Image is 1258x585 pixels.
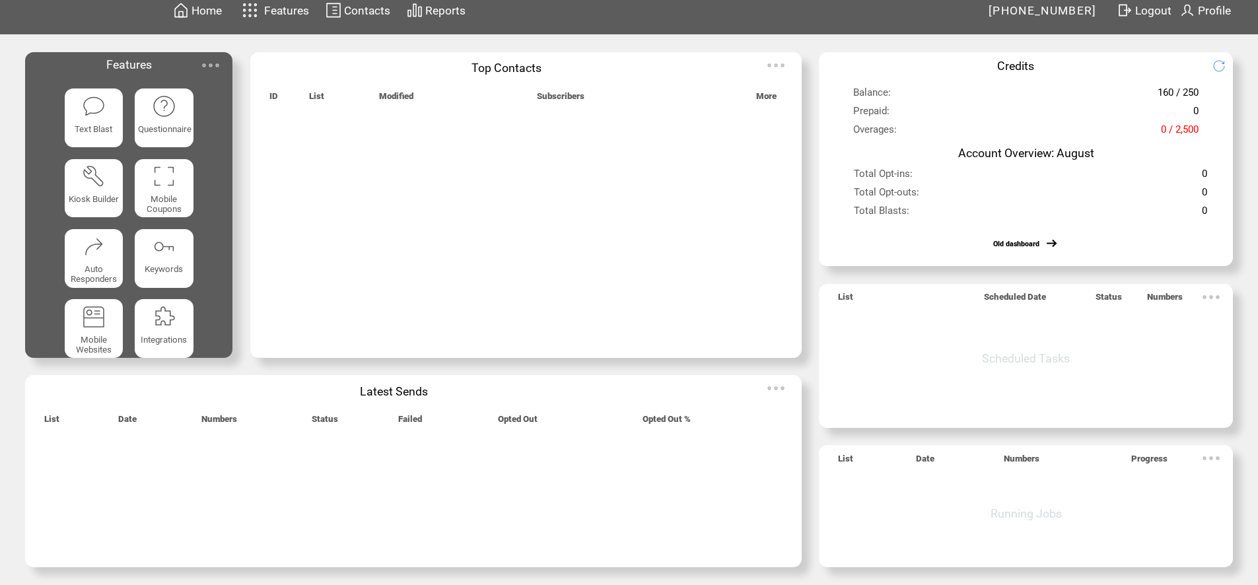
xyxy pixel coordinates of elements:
[65,299,123,358] a: Mobile Websites
[854,205,909,224] span: Total Blasts:
[982,352,1070,365] span: Scheduled Tasks
[309,91,324,108] span: List
[854,168,913,187] span: Total Opt-ins:
[498,414,538,431] span: Opted Out
[1179,2,1195,18] img: profile.svg
[1202,168,1207,187] span: 0
[1004,454,1039,471] span: Numbers
[997,59,1034,73] span: Credits
[958,147,1094,160] span: Account Overview: August
[312,414,338,431] span: Status
[192,4,222,17] span: Home
[82,94,106,118] img: text-blast.svg
[264,4,309,17] span: Features
[82,234,106,258] img: auto-responders.svg
[152,305,176,329] img: integrations.svg
[65,88,123,147] a: Text Blast
[763,375,789,401] img: ellypsis.svg
[853,105,890,124] span: Prepaid:
[1158,86,1199,106] span: 160 / 250
[201,414,237,431] span: Numbers
[993,240,1039,248] a: Old dashboard
[145,264,183,274] span: Keywords
[69,194,119,204] span: Kiosk Builder
[326,2,341,18] img: contacts.svg
[135,159,193,218] a: Mobile Coupons
[1096,292,1122,309] span: Status
[152,234,176,258] img: keywords.svg
[853,86,891,106] span: Balance:
[853,123,897,143] span: Overages:
[1161,123,1199,143] span: 0 / 2,500
[916,454,934,471] span: Date
[360,385,428,398] span: Latest Sends
[71,264,117,284] span: Auto Responders
[141,335,187,345] span: Integrations
[118,414,137,431] span: Date
[147,194,182,214] span: Mobile Coupons
[537,91,584,108] span: Subscribers
[82,305,106,329] img: mobile-websites.svg
[82,164,106,188] img: tool%201.svg
[76,335,112,355] span: Mobile Websites
[173,2,189,18] img: home.svg
[138,124,192,134] span: Questionnaire
[407,2,423,18] img: chart.svg
[643,414,691,431] span: Opted Out %
[1198,284,1224,310] img: ellypsis.svg
[472,61,542,75] span: Top Contacts
[989,4,1097,17] span: [PHONE_NUMBER]
[65,229,123,288] a: Auto Responders
[1198,445,1224,471] img: ellypsis.svg
[152,164,176,188] img: coupons.svg
[197,52,224,79] img: ellypsis.svg
[344,4,390,17] span: Contacts
[1202,186,1207,205] span: 0
[1202,205,1207,224] span: 0
[379,91,413,108] span: Modified
[854,186,919,205] span: Total Opt-outs:
[135,88,193,147] a: Questionnaire
[756,91,777,108] span: More
[838,292,853,309] span: List
[425,4,466,17] span: Reports
[152,94,176,118] img: questionnaire.svg
[838,454,853,471] span: List
[75,124,112,134] span: Text Blast
[1193,105,1199,124] span: 0
[763,52,789,79] img: ellypsis.svg
[1135,4,1171,17] span: Logout
[1131,454,1168,471] span: Progress
[398,414,422,431] span: Failed
[991,507,1062,520] span: Running Jobs
[135,229,193,288] a: Keywords
[1147,292,1183,309] span: Numbers
[106,58,152,71] span: Features
[135,299,193,358] a: Integrations
[65,159,123,218] a: Kiosk Builder
[269,91,278,108] span: ID
[984,292,1046,309] span: Scheduled Date
[1117,2,1133,18] img: exit.svg
[1212,59,1238,73] img: refresh.png
[1198,4,1231,17] span: Profile
[44,414,59,431] span: List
